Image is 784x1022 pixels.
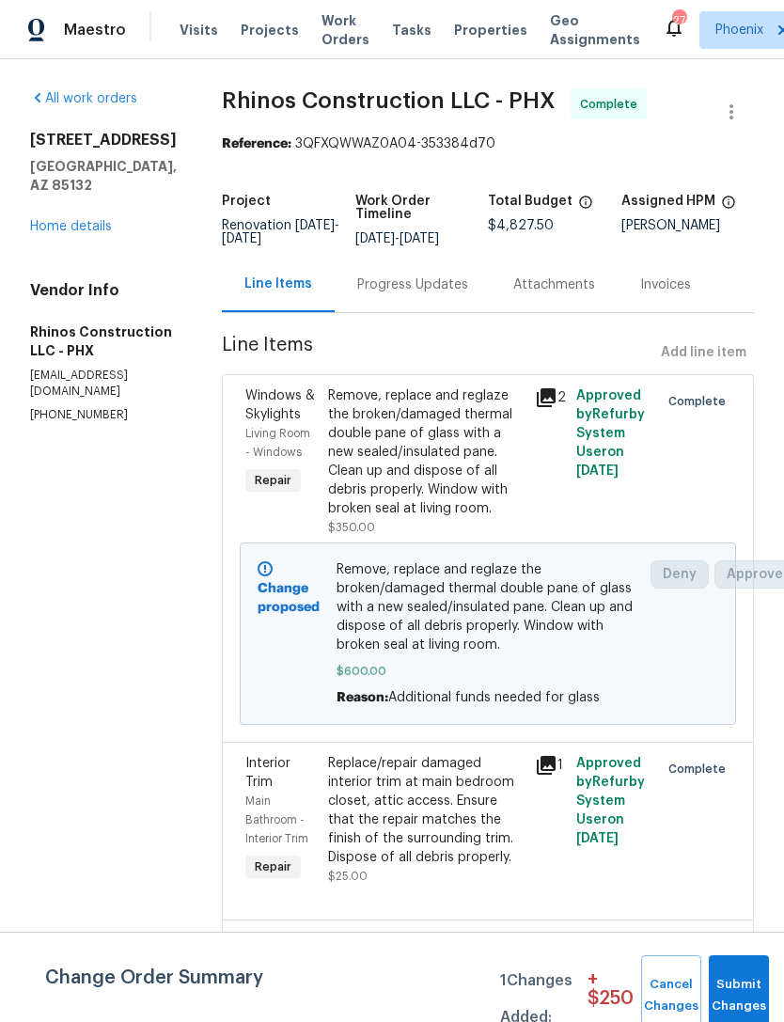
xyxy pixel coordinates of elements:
[718,974,760,1017] span: Submit Changes
[640,275,691,294] div: Invoices
[488,195,572,208] h5: Total Budget
[245,428,310,458] span: Living Room - Windows
[245,795,308,844] span: Main Bathroom - Interior Trim
[222,89,556,112] span: Rhinos Construction LLC - PHX
[576,832,619,845] span: [DATE]
[576,389,645,478] span: Approved by Refurby System User on
[337,560,640,654] span: Remove, replace and reglaze the broken/damaged thermal double pane of glass with a new sealed/ins...
[535,386,565,409] div: 2
[180,21,218,39] span: Visits
[328,871,368,882] span: $25.00
[30,407,177,423] p: [PHONE_NUMBER]
[621,219,755,232] div: [PERSON_NAME]
[355,232,439,245] span: -
[576,757,645,845] span: Approved by Refurby System User on
[721,195,736,219] span: The hpm assigned to this work order.
[580,95,645,114] span: Complete
[222,219,339,245] span: -
[247,471,299,490] span: Repair
[578,195,593,219] span: The total cost of line items that have been proposed by Opendoor. This sum includes line items th...
[355,232,395,245] span: [DATE]
[715,21,763,39] span: Phoenix
[651,560,709,589] button: Deny
[30,131,177,149] h2: [STREET_ADDRESS]
[222,336,653,370] span: Line Items
[222,219,339,245] span: Renovation
[222,134,754,153] div: 3QFXQWWAZ0A04-353384d70
[321,11,369,49] span: Work Orders
[328,754,524,867] div: Replace/repair damaged interior trim at main bedroom closet, attic access. Ensure that the repair...
[337,662,640,681] span: $600.00
[550,11,640,49] span: Geo Assignments
[355,195,489,221] h5: Work Order Timeline
[668,760,733,778] span: Complete
[64,21,126,39] span: Maestro
[245,757,290,789] span: Interior Trim
[244,275,312,293] div: Line Items
[621,195,715,208] h5: Assigned HPM
[672,11,685,30] div: 27
[388,691,600,704] span: Additional funds needed for glass
[328,522,375,533] span: $350.00
[30,157,177,195] h5: [GEOGRAPHIC_DATA], AZ 85132
[245,389,315,421] span: Windows & Skylights
[222,195,271,208] h5: Project
[357,275,468,294] div: Progress Updates
[392,24,431,37] span: Tasks
[30,92,137,105] a: All work orders
[247,857,299,876] span: Repair
[454,21,527,39] span: Properties
[30,322,177,360] h5: Rhinos Construction LLC - PHX
[258,582,320,614] b: Change proposed
[337,691,388,704] span: Reason:
[295,219,335,232] span: [DATE]
[30,368,177,400] p: [EMAIL_ADDRESS][DOMAIN_NAME]
[651,974,692,1017] span: Cancel Changes
[222,137,291,150] b: Reference:
[30,220,112,233] a: Home details
[30,281,177,300] h4: Vendor Info
[488,219,554,232] span: $4,827.50
[668,392,733,411] span: Complete
[241,21,299,39] span: Projects
[513,275,595,294] div: Attachments
[328,386,524,518] div: Remove, replace and reglaze the broken/damaged thermal double pane of glass with a new sealed/ins...
[576,464,619,478] span: [DATE]
[222,232,261,245] span: [DATE]
[535,754,565,777] div: 1
[400,232,439,245] span: [DATE]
